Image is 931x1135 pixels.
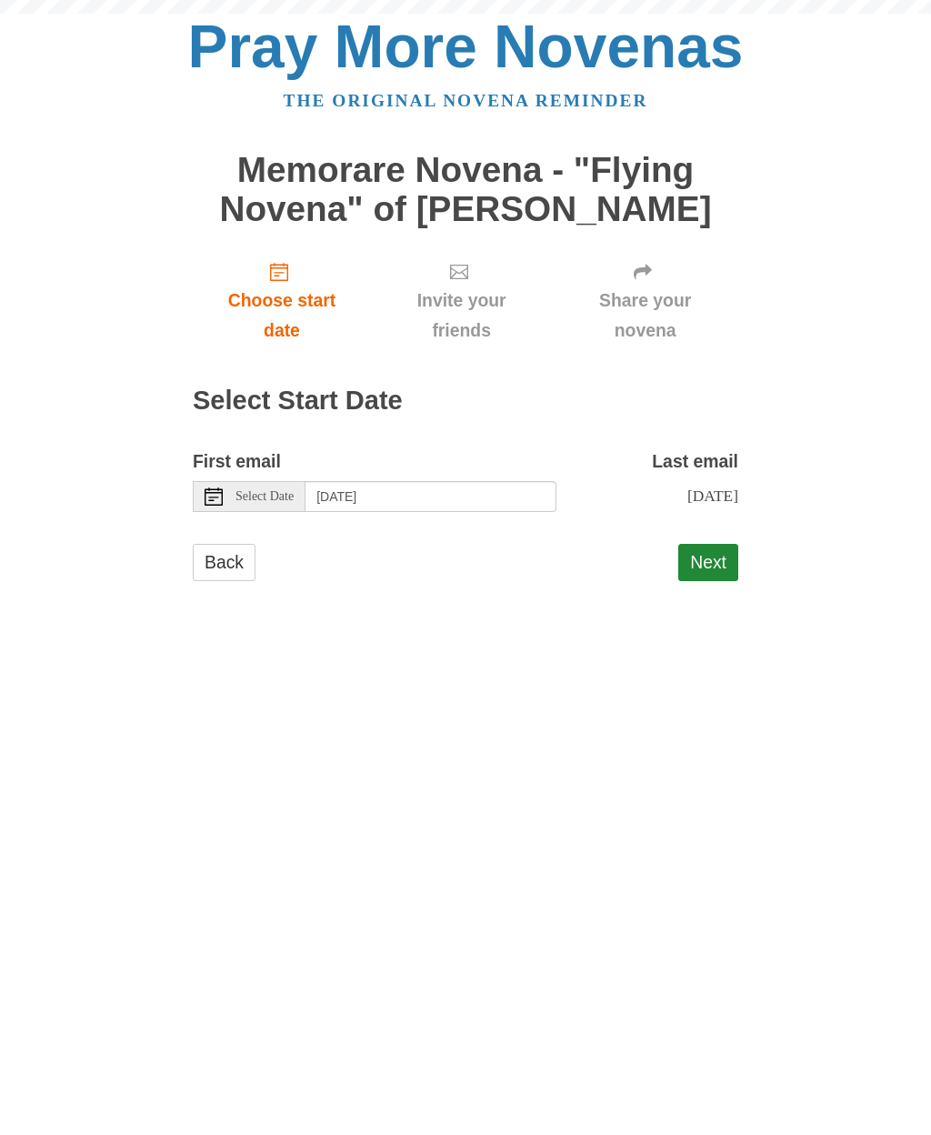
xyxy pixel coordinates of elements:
button: Next [678,544,738,581]
a: Share your novena [552,246,738,355]
span: [DATE] [687,487,738,505]
a: Back [193,544,255,581]
a: The original novena reminder [284,91,648,110]
h1: Memorare Novena - "Flying Novena" of [PERSON_NAME] [193,151,738,228]
label: Last email [652,447,738,477]
span: Share your novena [570,286,720,346]
span: Choose start date [211,286,353,346]
a: Invite your friends [371,246,552,355]
span: Select Date [235,490,294,503]
a: Choose start date [193,246,371,355]
h2: Select Start Date [193,387,738,416]
label: First email [193,447,281,477]
a: Pray More Novenas [188,13,744,80]
span: Invite your friends [389,286,534,346]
